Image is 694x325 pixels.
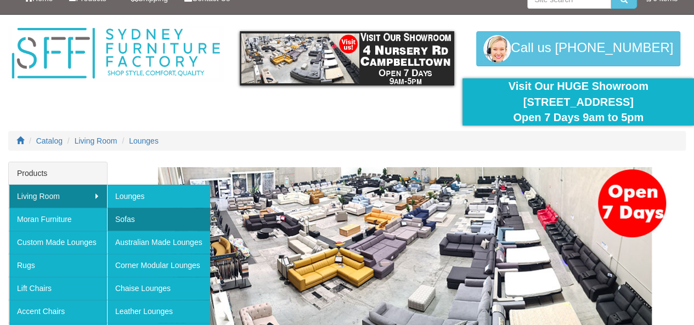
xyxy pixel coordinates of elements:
img: showroom.gif [240,31,455,85]
a: Leather Lounges [107,300,210,323]
a: Custom Made Lounges [9,231,107,254]
a: Living Room [9,185,107,208]
a: Chaise Lounges [107,277,210,300]
a: Lift Chairs [9,277,107,300]
div: Visit Our HUGE Showroom [STREET_ADDRESS] Open 7 Days 9am to 5pm [471,78,686,126]
a: Australian Made Lounges [107,231,210,254]
a: Moran Furniture [9,208,107,231]
a: Living Room [75,136,117,145]
a: Corner Modular Lounges [107,254,210,277]
div: Products [9,162,107,185]
a: Catalog [36,136,63,145]
img: Sydney Furniture Factory [8,26,223,81]
a: Rugs [9,254,107,277]
a: Accent Chairs [9,300,107,323]
a: Sofas [107,208,210,231]
a: Lounges [107,185,210,208]
a: Lounges [129,136,159,145]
